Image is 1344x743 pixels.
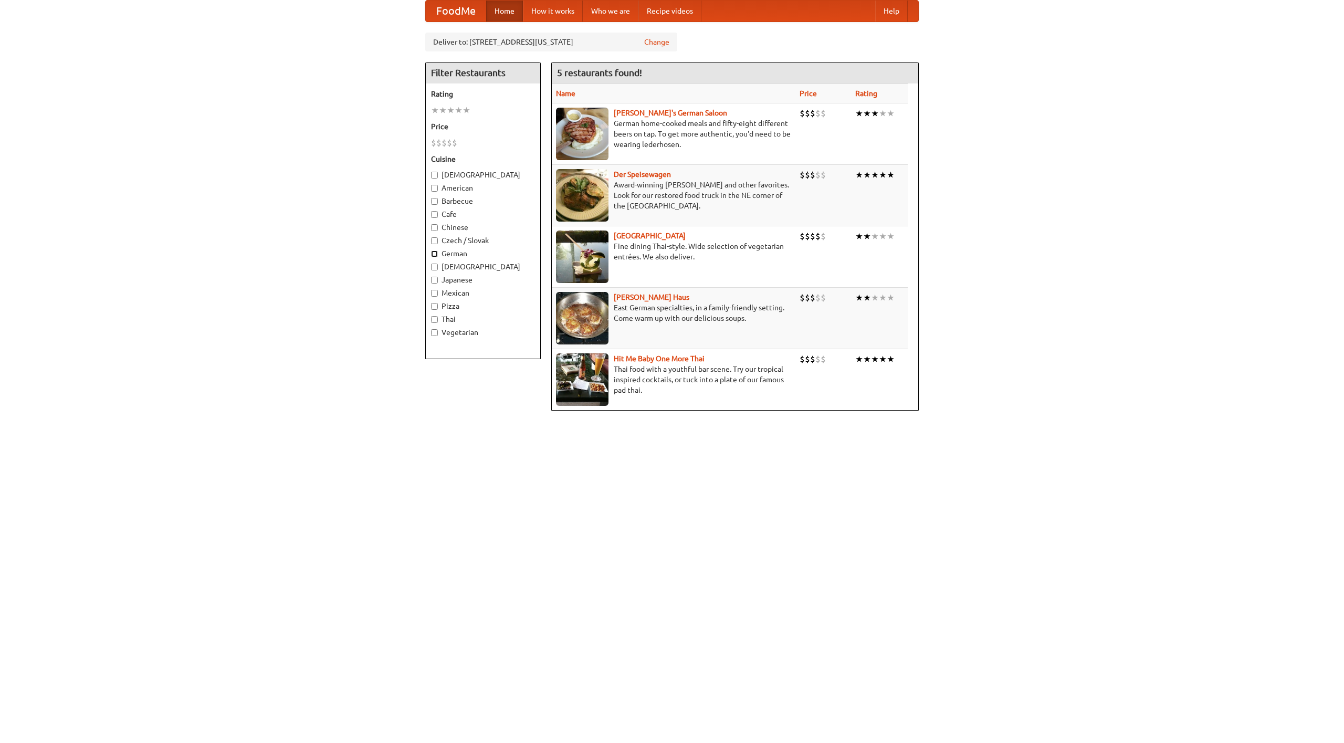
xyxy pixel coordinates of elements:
li: $ [805,353,810,365]
a: FoodMe [426,1,486,22]
li: $ [821,169,826,181]
li: ★ [863,108,871,119]
li: ★ [879,353,887,365]
li: ★ [871,169,879,181]
a: How it works [523,1,583,22]
a: [PERSON_NAME]'s German Saloon [614,109,727,117]
li: $ [810,169,815,181]
li: $ [805,169,810,181]
input: German [431,250,438,257]
input: [DEMOGRAPHIC_DATA] [431,172,438,179]
label: Vegetarian [431,327,535,338]
li: $ [810,231,815,242]
a: Recipe videos [638,1,701,22]
h4: Filter Restaurants [426,62,540,83]
li: $ [815,353,821,365]
li: $ [800,169,805,181]
img: satay.jpg [556,231,608,283]
li: ★ [871,292,879,304]
li: $ [810,292,815,304]
a: Der Speisewagen [614,170,671,179]
input: Japanese [431,277,438,284]
input: [DEMOGRAPHIC_DATA] [431,264,438,270]
li: $ [800,108,805,119]
li: ★ [887,108,895,119]
li: ★ [879,292,887,304]
img: speisewagen.jpg [556,169,608,222]
li: $ [821,231,826,242]
a: Change [644,37,669,47]
li: ★ [887,353,895,365]
input: Thai [431,316,438,323]
input: Cafe [431,211,438,218]
a: Rating [855,89,877,98]
h5: Cuisine [431,154,535,164]
input: Mexican [431,290,438,297]
li: $ [447,137,452,149]
li: ★ [871,353,879,365]
li: ★ [871,108,879,119]
input: Chinese [431,224,438,231]
li: $ [800,292,805,304]
p: German home-cooked meals and fifty-eight different beers on tap. To get more authentic, you'd nee... [556,118,791,150]
li: ★ [855,231,863,242]
p: Award-winning [PERSON_NAME] and other favorites. Look for our restored food truck in the NE corne... [556,180,791,211]
li: $ [821,292,826,304]
label: Cafe [431,209,535,219]
li: ★ [863,169,871,181]
li: ★ [439,104,447,116]
li: ★ [855,169,863,181]
li: $ [815,169,821,181]
label: Pizza [431,301,535,311]
li: $ [815,108,821,119]
li: $ [805,292,810,304]
label: Japanese [431,275,535,285]
li: $ [805,108,810,119]
p: Thai food with a youthful bar scene. Try our tropical inspired cocktails, or tuck into a plate of... [556,364,791,395]
li: $ [452,137,457,149]
li: ★ [463,104,470,116]
a: [PERSON_NAME] Haus [614,293,689,301]
label: Barbecue [431,196,535,206]
input: American [431,185,438,192]
div: Deliver to: [STREET_ADDRESS][US_STATE] [425,33,677,51]
label: German [431,248,535,259]
li: $ [821,108,826,119]
p: East German specialties, in a family-friendly setting. Come warm up with our delicious soups. [556,302,791,323]
ng-pluralize: 5 restaurants found! [557,68,642,78]
li: $ [431,137,436,149]
li: $ [815,231,821,242]
label: Czech / Slovak [431,235,535,246]
li: ★ [447,104,455,116]
a: Price [800,89,817,98]
a: [GEOGRAPHIC_DATA] [614,232,686,240]
input: Czech / Slovak [431,237,438,244]
a: Hit Me Baby One More Thai [614,354,705,363]
li: ★ [855,292,863,304]
input: Vegetarian [431,329,438,336]
li: $ [805,231,810,242]
a: Name [556,89,575,98]
label: Mexican [431,288,535,298]
li: ★ [855,353,863,365]
a: Help [875,1,908,22]
label: Thai [431,314,535,325]
li: ★ [431,104,439,116]
a: Home [486,1,523,22]
li: $ [810,108,815,119]
li: $ [442,137,447,149]
img: babythai.jpg [556,353,608,406]
li: $ [810,353,815,365]
a: Who we are [583,1,638,22]
label: [DEMOGRAPHIC_DATA] [431,261,535,272]
label: Chinese [431,222,535,233]
li: $ [800,353,805,365]
li: $ [821,353,826,365]
li: ★ [863,292,871,304]
li: $ [800,231,805,242]
img: esthers.jpg [556,108,608,160]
